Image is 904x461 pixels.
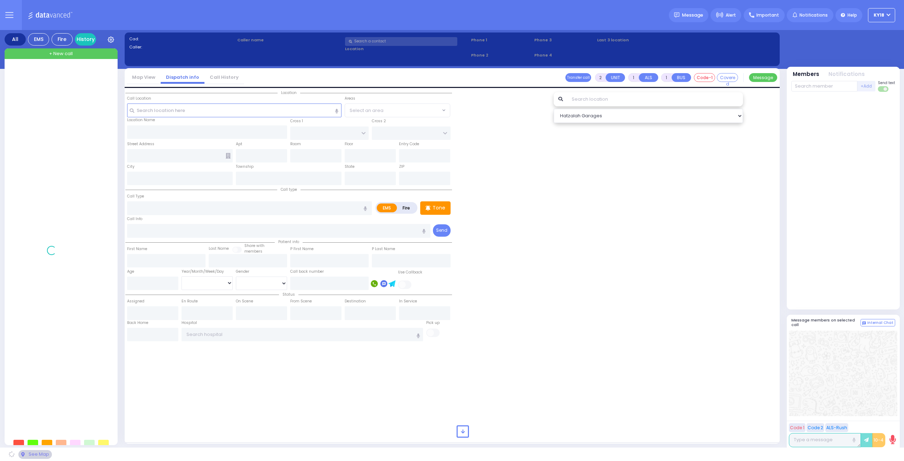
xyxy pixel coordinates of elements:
[5,33,26,46] div: All
[672,73,691,82] button: BUS
[237,37,343,43] label: Caller name
[129,36,235,42] label: Cad:
[127,194,144,199] label: Call Type
[28,33,49,46] div: EMS
[847,12,857,18] span: Help
[127,299,144,304] label: Assigned
[244,249,262,254] span: members
[828,70,865,78] button: Notifications
[127,320,148,326] label: Back Home
[825,423,848,432] button: ALS-Rush
[867,320,893,325] span: Internal Chat
[377,203,397,212] label: EMS
[345,96,355,101] label: Areas
[791,81,857,91] input: Search member
[127,104,342,117] input: Search location here
[204,74,244,81] a: Call History
[433,204,445,212] p: Tone
[606,73,625,82] button: UNIT
[397,203,416,212] label: Fire
[756,12,779,18] span: Important
[717,73,738,82] button: Covered
[565,73,591,82] button: Transfer call
[345,37,457,46] input: Search a contact
[471,37,532,43] span: Phone 1
[345,46,469,52] label: Location
[878,85,889,93] label: Turn off text
[75,33,96,46] a: History
[161,74,204,81] a: Dispatch info
[862,321,866,325] img: comment-alt.png
[674,12,679,18] img: message.svg
[639,73,658,82] button: ALS
[290,299,312,304] label: From Scene
[290,269,324,274] label: Call back number
[694,73,715,82] button: Code-1
[433,224,451,237] button: Send
[345,299,366,304] label: Destination
[236,299,253,304] label: On Scene
[236,164,254,170] label: Township
[726,12,736,18] span: Alert
[127,164,135,170] label: City
[236,141,242,147] label: Apt
[789,423,805,432] button: Code 1
[290,118,303,124] label: Cross 1
[799,12,828,18] span: Notifications
[290,246,314,252] label: P First Name
[127,96,151,101] label: Call Location
[345,141,353,147] label: Floor
[279,292,298,297] span: Status
[399,299,417,304] label: In Service
[18,450,52,459] div: See map
[244,243,264,248] small: Share with
[182,269,233,274] div: Year/Month/Week/Day
[182,299,198,304] label: En Route
[682,12,703,19] span: Message
[399,141,419,147] label: Entry Code
[127,269,134,274] label: Age
[878,80,895,85] span: Send text
[399,164,404,170] label: ZIP
[127,74,161,81] a: Map View
[290,141,301,147] label: Room
[226,153,231,159] span: Other building occupants
[127,141,154,147] label: Street Address
[277,187,301,192] span: Call type
[49,50,73,57] span: + New call
[793,70,819,78] button: Members
[129,44,235,50] label: Caller:
[398,270,422,275] label: Use Callback
[209,246,229,252] label: Last Name
[236,269,249,274] label: Gender
[791,318,861,327] h5: Message members on selected call
[868,8,895,22] button: KY18
[874,12,884,18] span: KY18
[182,328,423,341] input: Search hospital
[471,52,532,58] span: Phone 2
[52,33,73,46] div: Fire
[127,216,142,222] label: Call Info
[807,423,824,432] button: Code 2
[534,52,595,58] span: Phone 4
[28,11,75,19] img: Logo
[372,246,395,252] label: P Last Name
[278,90,300,95] span: Location
[127,117,155,123] label: Location Name
[345,164,355,170] label: State
[372,118,386,124] label: Cross 2
[426,320,440,326] label: Pick up
[182,320,197,326] label: Hospital
[350,107,383,114] span: Select an area
[534,37,595,43] span: Phone 3
[275,239,303,244] span: Patient info
[861,319,895,327] button: Internal Chat
[567,92,743,106] input: Search location
[749,73,777,82] button: Message
[597,37,686,43] label: Last 3 location
[127,246,147,252] label: First Name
